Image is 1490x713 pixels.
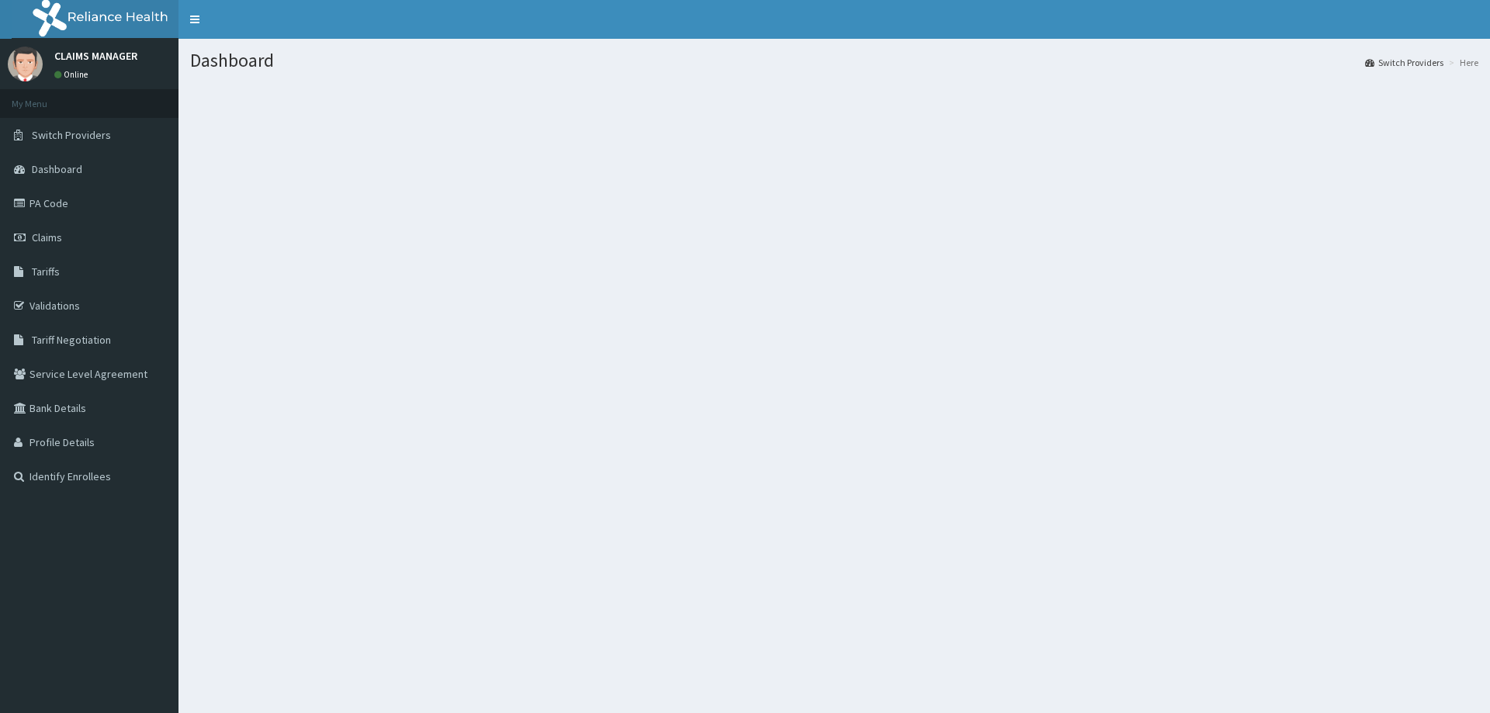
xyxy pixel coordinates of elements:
[8,47,43,81] img: User Image
[54,50,137,61] p: CLAIMS MANAGER
[32,162,82,176] span: Dashboard
[54,69,92,80] a: Online
[1445,56,1478,69] li: Here
[190,50,1478,71] h1: Dashboard
[32,128,111,142] span: Switch Providers
[1365,56,1443,69] a: Switch Providers
[32,265,60,279] span: Tariffs
[32,333,111,347] span: Tariff Negotiation
[32,230,62,244] span: Claims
